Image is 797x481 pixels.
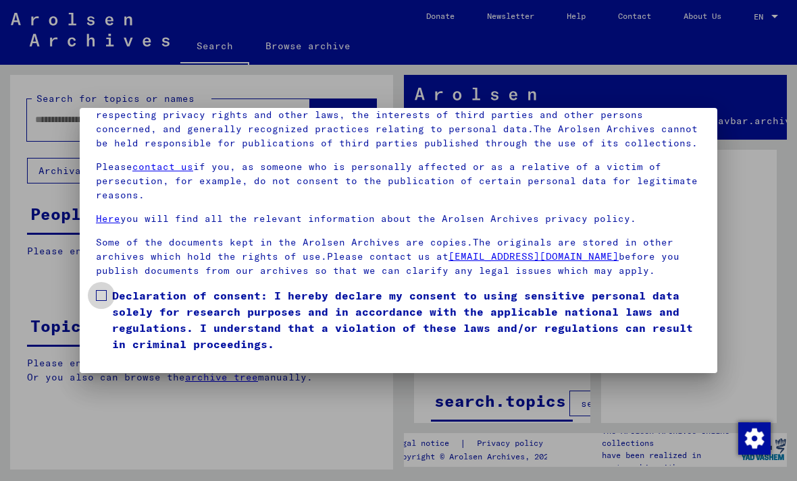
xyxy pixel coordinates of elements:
[96,235,701,278] p: Some of the documents kept in the Arolsen Archives are copies.The originals are stored in other a...
[96,212,701,226] p: you will find all the relevant information about the Arolsen Archives privacy policy.
[738,422,771,455] img: Change consent
[448,250,619,262] a: [EMAIL_ADDRESS][DOMAIN_NAME]
[112,287,701,352] span: Declaration of consent: I hereby declare my consent to using sensitive personal data solely for r...
[96,80,701,150] p: Please note that this portal on victims of Nazi [MEDICAL_DATA] contains sensitive data on identif...
[132,161,193,173] a: contact us
[96,213,120,225] a: Here
[96,160,701,202] p: Please if you, as someone who is personally affected or as a relative of a victim of persecution,...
